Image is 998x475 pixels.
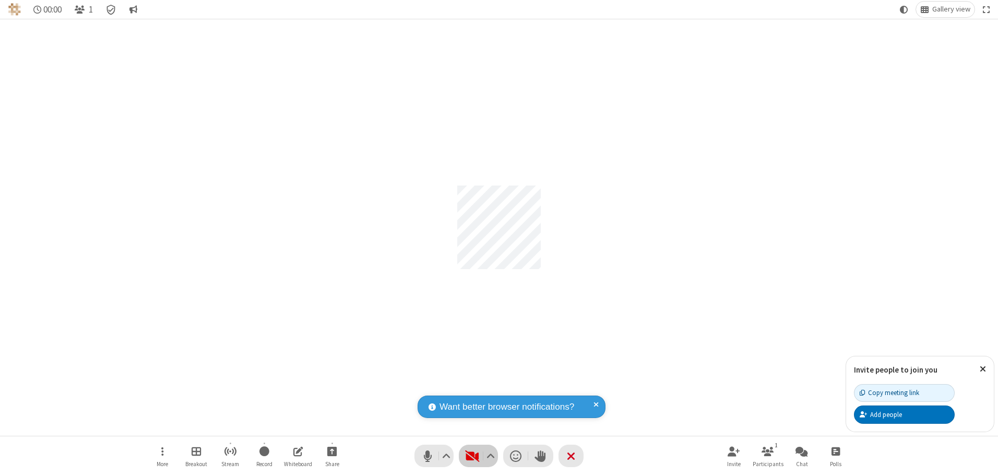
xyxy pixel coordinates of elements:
button: Raise hand [528,445,553,467]
span: Share [325,461,339,467]
button: Add people [854,406,955,423]
button: Video setting [484,445,498,467]
button: Send a reaction [503,445,528,467]
div: 1 [772,441,781,450]
label: Invite people to join you [854,365,937,375]
div: Timer [29,2,66,17]
button: Start recording [248,441,280,471]
span: Chat [796,461,808,467]
span: Polls [830,461,841,467]
button: Audio settings [439,445,454,467]
span: 00:00 [43,5,62,15]
span: Record [256,461,272,467]
span: Participants [753,461,783,467]
button: Open participant list [752,441,783,471]
button: Change layout [916,2,975,17]
button: Copy meeting link [854,384,955,402]
span: Whiteboard [284,461,312,467]
button: Start sharing [316,441,348,471]
span: Invite [727,461,741,467]
button: Manage Breakout Rooms [181,441,212,471]
button: Open participant list [70,2,97,17]
button: Conversation [125,2,141,17]
div: Copy meeting link [860,388,919,398]
button: Start streaming [215,441,246,471]
button: Invite participants (Alt+I) [718,441,750,471]
span: Want better browser notifications? [439,400,574,414]
div: Meeting details Encryption enabled [101,2,121,17]
button: Open menu [147,441,178,471]
button: Fullscreen [979,2,994,17]
span: Breakout [185,461,207,467]
button: Close popover [972,356,994,382]
button: Open chat [786,441,817,471]
span: Gallery view [932,5,970,14]
button: Using system theme [896,2,912,17]
button: Mute (Alt+A) [414,445,454,467]
span: 1 [89,5,93,15]
button: End or leave meeting [559,445,584,467]
span: More [157,461,168,467]
span: Stream [221,461,239,467]
button: Open shared whiteboard [282,441,314,471]
img: QA Selenium DO NOT DELETE OR CHANGE [8,3,21,16]
button: Open poll [820,441,851,471]
button: Start video (Alt+V) [459,445,498,467]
